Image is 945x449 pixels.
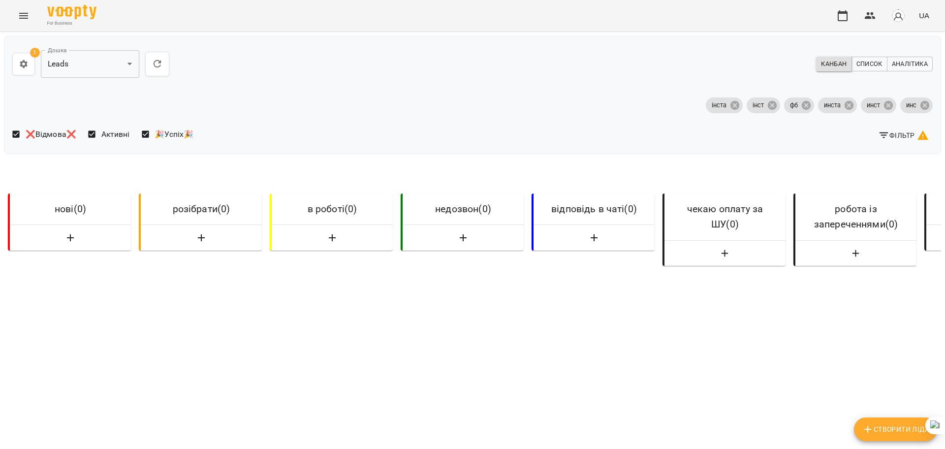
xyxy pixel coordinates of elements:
[799,245,913,262] button: Створити Ліда
[12,4,35,28] button: Menu
[26,128,76,140] span: ❌Відмова❌
[47,5,96,19] img: Voopty Logo
[145,229,258,247] button: Створити Ліда
[276,229,389,247] button: Створити Ліда
[155,128,193,140] span: 🎉Успіх🎉
[706,101,732,110] span: інста
[668,245,782,262] button: Створити Ліда
[851,57,887,71] button: Список
[900,97,933,113] div: инс
[919,10,929,21] span: UA
[101,128,130,140] span: Активні
[861,101,886,110] span: инст
[537,229,651,247] button: Створити Ліда
[874,127,933,144] button: Фільтр
[410,201,516,217] h6: недозвон ( 0 )
[784,97,814,113] div: фб
[18,201,123,217] h6: нові ( 0 )
[861,97,896,113] div: инст
[887,57,933,71] button: Аналітика
[149,201,254,217] h6: розібрати ( 0 )
[915,6,933,25] button: UA
[892,59,928,69] span: Аналітика
[541,201,647,217] h6: відповідь в чаті ( 0 )
[280,201,385,217] h6: в роботі ( 0 )
[818,101,847,110] span: инста
[30,48,40,58] span: 1
[862,423,929,435] span: Створити Ліда
[706,97,743,113] div: інста
[14,229,127,247] button: Створити Ліда
[818,97,857,113] div: инста
[803,201,909,232] h6: робота із запереченнями ( 0 )
[747,101,770,110] span: інст
[41,50,139,78] div: Leads
[47,20,96,27] span: For Business
[672,201,778,232] h6: чекаю оплату за ШУ ( 0 )
[900,101,922,110] span: инс
[854,417,937,441] button: Створити Ліда
[856,59,882,69] span: Список
[407,229,520,247] button: Створити Ліда
[784,101,804,110] span: фб
[816,57,851,71] button: Канбан
[821,59,847,69] span: Канбан
[747,97,780,113] div: інст
[891,9,905,23] img: avatar_s.png
[878,129,929,141] span: Фільтр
